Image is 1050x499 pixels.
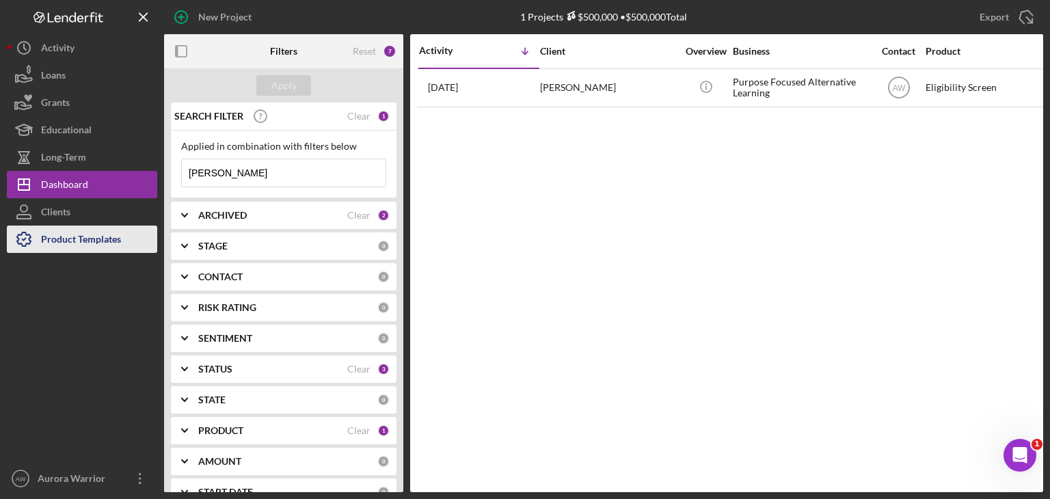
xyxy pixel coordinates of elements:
[377,394,390,406] div: 0
[7,226,157,253] button: Product Templates
[41,89,70,120] div: Grants
[7,144,157,171] button: Long-Term
[377,455,390,468] div: 0
[7,34,157,62] button: Activity
[1004,439,1036,472] iframe: Intercom live chat
[377,209,390,221] div: 2
[198,364,232,375] b: STATUS
[377,486,390,498] div: 0
[198,302,256,313] b: RISK RATING
[198,3,252,31] div: New Project
[198,210,247,221] b: ARCHIVED
[347,111,371,122] div: Clear
[377,363,390,375] div: 3
[347,210,371,221] div: Clear
[347,364,371,375] div: Clear
[733,46,870,57] div: Business
[377,240,390,252] div: 0
[41,198,70,229] div: Clients
[271,75,297,96] div: Apply
[181,141,386,152] div: Applied in combination with filters below
[7,89,157,116] button: Grants
[41,226,121,256] div: Product Templates
[7,198,157,226] button: Clients
[873,46,924,57] div: Contact
[34,465,123,496] div: Aurora Warrior
[7,171,157,198] button: Dashboard
[383,44,396,58] div: 7
[377,332,390,345] div: 0
[540,46,677,57] div: Client
[41,144,86,174] div: Long-Term
[353,46,376,57] div: Reset
[198,271,243,282] b: CONTACT
[1032,439,1042,450] span: 1
[892,83,906,93] text: AW
[7,116,157,144] button: Educational
[7,465,157,492] button: AWAurora Warrior
[419,45,479,56] div: Activity
[198,333,252,344] b: SENTIMENT
[198,394,226,405] b: STATE
[41,116,92,147] div: Educational
[256,75,311,96] button: Apply
[680,46,731,57] div: Overview
[520,11,687,23] div: 1 Projects • $500,000 Total
[563,11,618,23] div: $500,000
[980,3,1009,31] div: Export
[377,110,390,122] div: 1
[733,70,870,106] div: Purpose Focused Alternative Learning
[377,424,390,437] div: 1
[347,425,371,436] div: Clear
[198,425,243,436] b: PRODUCT
[41,34,75,65] div: Activity
[198,456,241,467] b: AMOUNT
[377,271,390,283] div: 0
[174,111,243,122] b: SEARCH FILTER
[15,475,26,483] text: AW
[377,301,390,314] div: 0
[41,171,88,202] div: Dashboard
[198,241,228,252] b: STAGE
[7,62,157,89] button: Loans
[966,3,1043,31] button: Export
[270,46,297,57] b: Filters
[540,70,677,106] div: [PERSON_NAME]
[428,82,458,93] time: 2025-09-17 01:51
[41,62,66,92] div: Loans
[164,3,265,31] button: New Project
[198,487,253,498] b: START DATE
